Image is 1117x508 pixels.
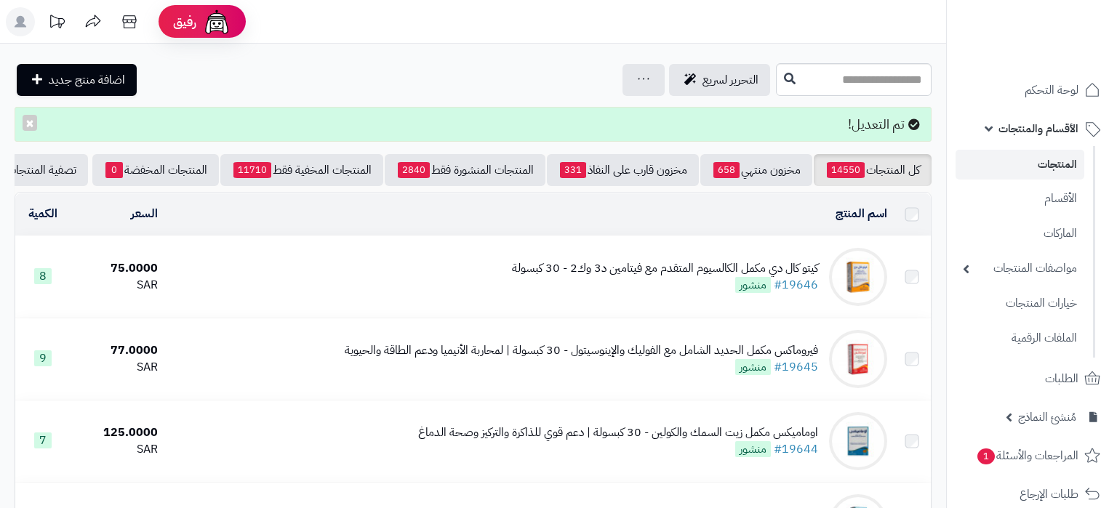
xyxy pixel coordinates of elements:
span: التحرير لسريع [702,71,758,89]
a: التحرير لسريع [669,64,770,96]
span: 331 [560,162,586,178]
img: logo-2.png [1018,18,1103,49]
a: #19644 [774,440,818,458]
div: 77.0000 [76,342,158,359]
img: اوماميكس مكمل زيت السمك والكولين - 30 كبسولة | دعم قوي للذاكرة والتركيز وصحة الدماغ [829,412,887,470]
a: اضافة منتج جديد [17,64,137,96]
a: الأقسام [956,183,1084,214]
a: المنتجات المخفية فقط11710 [220,154,383,186]
img: كيتو كال دي مكمل الكالسيوم المتقدم مع فيتامين د3 وك2 - 30 كبسولة [829,248,887,306]
span: 0 [105,162,123,178]
a: مواصفات المنتجات [956,253,1084,284]
span: الطلبات [1045,368,1078,389]
a: لوحة التحكم [956,73,1108,108]
a: كل المنتجات14550 [814,154,932,186]
button: × [23,115,37,131]
a: المنتجات المنشورة فقط2840 [385,154,545,186]
span: لوحة التحكم [1025,80,1078,100]
div: SAR [76,441,158,458]
div: 75.0000 [76,260,158,277]
span: 9 [34,350,52,366]
div: SAR [76,359,158,376]
a: الطلبات [956,361,1108,396]
span: 8 [34,268,52,284]
div: اوماميكس مكمل زيت السمك والكولين - 30 كبسولة | دعم قوي للذاكرة والتركيز وصحة الدماغ [418,424,818,441]
div: كيتو كال دي مكمل الكالسيوم المتقدم مع فيتامين د3 وك2 - 30 كبسولة [512,260,818,277]
a: مخزون قارب على النفاذ331 [547,154,699,186]
a: الكمية [28,205,57,222]
span: منشور [735,441,771,457]
a: المنتجات [956,150,1084,180]
span: 1 [977,448,996,465]
a: السعر [131,205,158,222]
a: المراجعات والأسئلة1 [956,438,1108,473]
span: طلبات الإرجاع [1020,484,1078,504]
div: 125.0000 [76,424,158,441]
span: المراجعات والأسئلة [976,445,1078,466]
span: اضافة منتج جديد [49,71,125,89]
span: 7 [34,432,52,448]
div: SAR [76,277,158,294]
img: فيروماكس مكمل الحديد الشامل مع الفوليك والإينوسيتول - 30 كبسولة | لمحاربة الأنيميا ودعم الطاقة وا... [829,330,887,388]
a: #19646 [774,276,818,294]
div: تم التعديل! [15,107,932,142]
span: 14550 [827,162,865,178]
a: المنتجات المخفضة0 [92,154,219,186]
span: رفيق [173,13,196,31]
span: مُنشئ النماذج [1018,407,1076,427]
span: تصفية المنتجات [7,161,76,179]
a: الملفات الرقمية [956,323,1084,354]
img: ai-face.png [202,7,231,36]
a: خيارات المنتجات [956,288,1084,319]
span: 658 [713,162,740,178]
span: الأقسام والمنتجات [998,118,1078,139]
a: #19645 [774,358,818,376]
span: منشور [735,359,771,375]
a: مخزون منتهي658 [700,154,812,186]
a: تحديثات المنصة [39,7,75,40]
span: 2840 [398,162,430,178]
span: منشور [735,277,771,293]
div: فيروماكس مكمل الحديد الشامل مع الفوليك والإينوسيتول - 30 كبسولة | لمحاربة الأنيميا ودعم الطاقة وا... [345,342,818,359]
span: 11710 [233,162,271,178]
a: الماركات [956,218,1084,249]
a: اسم المنتج [836,205,887,222]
